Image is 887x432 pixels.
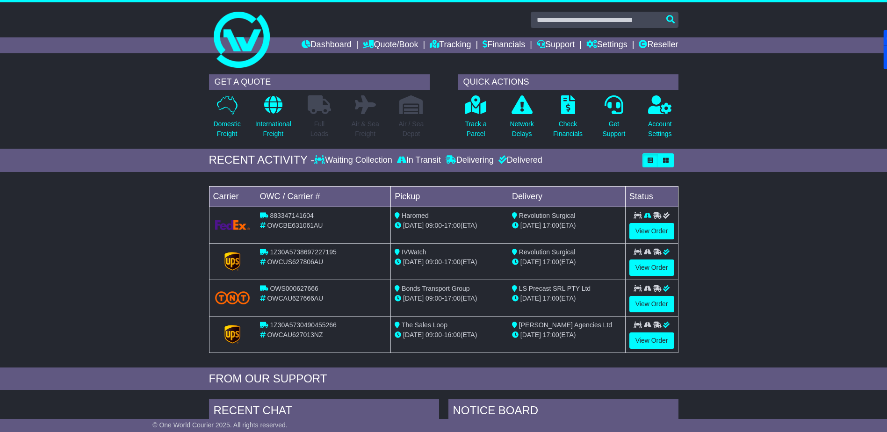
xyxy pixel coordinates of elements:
a: InternationalFreight [255,95,292,144]
p: International Freight [255,119,291,139]
span: IVWatch [402,248,426,256]
td: Pickup [391,186,508,207]
span: [DATE] [520,258,541,266]
div: (ETA) [512,221,621,230]
span: 09:00 [425,222,442,229]
span: OWCUS627806AU [267,258,323,266]
p: Track a Parcel [465,119,487,139]
span: 17:00 [444,295,461,302]
span: 17:00 [543,222,559,229]
td: OWC / Carrier # [256,186,391,207]
span: [DATE] [403,331,424,338]
span: 17:00 [543,331,559,338]
div: GET A QUOTE [209,74,430,90]
div: FROM OUR SUPPORT [209,372,678,386]
p: Network Delays [510,119,534,139]
a: NetworkDelays [509,95,534,144]
div: (ETA) [512,330,621,340]
td: Delivery [508,186,625,207]
span: 09:00 [425,331,442,338]
span: 1Z30A5730490455266 [270,321,336,329]
span: © One World Courier 2025. All rights reserved. [152,421,288,429]
span: 1Z30A5738697227195 [270,248,336,256]
span: [DATE] [520,331,541,338]
td: Status [625,186,678,207]
span: Revolution Surgical [519,212,576,219]
div: - (ETA) [395,221,504,230]
span: OWCAU627013NZ [267,331,323,338]
div: - (ETA) [395,257,504,267]
span: [DATE] [403,258,424,266]
span: OWS000627666 [270,285,318,292]
div: (ETA) [512,257,621,267]
span: [DATE] [520,295,541,302]
div: Delivering [443,155,496,166]
span: LS Precast SRL PTY Ltd [519,285,591,292]
p: Check Financials [553,119,583,139]
span: [DATE] [403,295,424,302]
p: Domestic Freight [213,119,240,139]
div: RECENT ACTIVITY - [209,153,315,167]
a: CheckFinancials [553,95,583,144]
div: QUICK ACTIONS [458,74,678,90]
span: [PERSON_NAME] Agencies Ltd [519,321,612,329]
a: Dashboard [302,37,352,53]
a: Settings [586,37,627,53]
a: Quote/Book [363,37,418,53]
a: View Order [629,332,674,349]
img: GetCarrierServiceLogo [215,220,250,230]
span: Bonds Transport Group [402,285,470,292]
a: Track aParcel [465,95,487,144]
a: Support [537,37,575,53]
a: Tracking [430,37,471,53]
span: The Sales Loop [402,321,447,329]
div: RECENT CHAT [209,399,439,425]
a: Financials [483,37,525,53]
span: Haromed [402,212,429,219]
td: Carrier [209,186,256,207]
p: Full Loads [308,119,331,139]
span: 883347141604 [270,212,313,219]
span: 17:00 [444,258,461,266]
span: 17:00 [543,258,559,266]
span: 16:00 [444,331,461,338]
span: 17:00 [444,222,461,229]
p: Get Support [602,119,625,139]
span: 09:00 [425,258,442,266]
span: Revolution Surgical [519,248,576,256]
div: - (ETA) [395,330,504,340]
span: OWCBE631061AU [267,222,323,229]
div: (ETA) [512,294,621,303]
p: Air & Sea Freight [352,119,379,139]
div: Delivered [496,155,542,166]
a: AccountSettings [648,95,672,144]
a: View Order [629,296,674,312]
img: TNT_Domestic.png [215,291,250,304]
div: - (ETA) [395,294,504,303]
a: GetSupport [602,95,626,144]
span: OWCAU627666AU [267,295,323,302]
div: Waiting Collection [314,155,394,166]
a: Reseller [639,37,678,53]
a: View Order [629,223,674,239]
img: GetCarrierServiceLogo [224,325,240,344]
img: GetCarrierServiceLogo [224,252,240,271]
p: Air / Sea Depot [399,119,424,139]
p: Account Settings [648,119,672,139]
span: 17:00 [543,295,559,302]
span: 09:00 [425,295,442,302]
div: In Transit [395,155,443,166]
span: [DATE] [403,222,424,229]
span: [DATE] [520,222,541,229]
a: DomesticFreight [213,95,241,144]
div: NOTICE BOARD [448,399,678,425]
a: View Order [629,259,674,276]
